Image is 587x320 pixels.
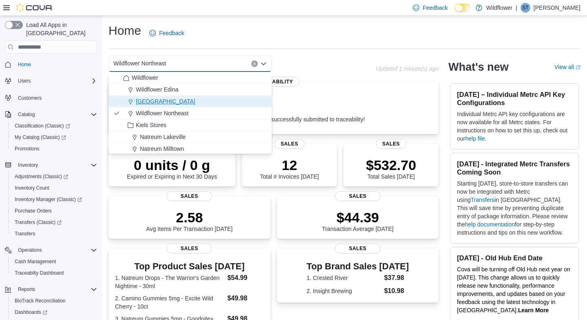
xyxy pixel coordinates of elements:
a: Adjustments (Classic) [8,171,100,182]
span: Kiels Stores [136,121,166,129]
span: Reports [15,284,97,294]
button: Operations [2,244,100,256]
a: View allExternal link [554,64,580,70]
a: Transfers (Classic) [11,217,65,227]
div: Sarah Tahir [521,3,530,13]
dd: $37.98 [384,273,409,283]
button: Catalog [2,109,100,120]
span: Dashboards [15,309,47,316]
button: Users [2,75,100,87]
p: | [516,3,517,13]
span: Feedback [159,29,184,37]
span: My Catalog (Classic) [15,134,66,141]
span: Operations [18,247,42,253]
span: Catalog [18,111,35,118]
span: Home [15,59,97,69]
a: Cash Management [11,257,59,266]
a: Classification (Classic) [11,121,73,131]
a: Transfers [11,229,38,239]
span: Customers [18,95,42,101]
dt: 2. Insight Brewing [307,287,381,295]
p: 12 [260,157,319,173]
a: Traceabilty Dashboard [11,268,67,278]
button: Catalog [15,110,38,119]
span: Traceabilty Dashboard [15,270,64,276]
span: Operations [15,245,97,255]
p: 0 units / 0 g [127,157,217,173]
span: Dashboards [11,307,97,317]
span: Promotions [11,144,97,154]
a: Learn More [518,307,549,313]
a: Promotions [11,144,43,154]
img: Cova [16,4,53,12]
span: Promotions [15,145,40,152]
span: Inventory [15,160,97,170]
a: Adjustments (Classic) [11,172,71,181]
p: 2.58 [146,209,233,226]
h3: [DATE] – Individual Metrc API Key Configurations [457,90,572,107]
dd: $54.99 [227,273,264,283]
button: Cash Management [8,256,100,267]
div: Transaction Average [DATE] [322,209,394,232]
h3: [DATE] - Integrated Metrc Transfers Coming Soon [457,160,572,176]
a: help documentation [465,221,515,228]
div: Choose from the following options [109,72,272,155]
span: Users [18,78,31,84]
p: $532.70 [366,157,416,173]
button: Home [2,58,100,70]
a: help file [465,135,485,142]
span: Inventory Count [15,185,49,191]
a: Home [15,60,34,69]
h3: Top Brand Sales [DATE] [307,262,409,271]
span: Sales [335,191,381,201]
button: Promotions [8,143,100,154]
a: Classification (Classic) [8,120,100,132]
button: Reports [2,284,100,295]
span: Sales [166,244,212,253]
button: Kiels Stores [109,119,272,131]
span: Wildflower [132,74,158,82]
h3: [DATE] - Old Hub End Date [457,254,572,262]
span: Classification (Classic) [15,123,70,129]
span: My Catalog (Classic) [11,132,97,142]
input: Dark Mode [454,4,472,12]
span: ST [522,3,528,13]
h3: Top Product Sales [DATE] [115,262,264,271]
a: Purchase Orders [11,206,55,216]
span: Transfers [15,230,35,237]
button: Purchase Orders [8,205,100,217]
button: Users [15,76,34,86]
button: Wildflower Edina [109,84,272,96]
button: Inventory [15,160,41,170]
span: Natreum Milltown [140,145,184,153]
span: Inventory [18,162,38,168]
button: Wildflower Northeast [109,107,272,119]
a: Inventory Manager (Classic) [8,194,100,205]
span: Purchase Orders [11,206,97,216]
span: Natreum Lakeville [140,133,186,141]
button: Natreum Lakeville [109,131,272,143]
span: Sales [335,244,381,253]
span: Load All Apps in [GEOGRAPHIC_DATA] [23,21,97,37]
dd: $10.98 [384,286,409,296]
span: Traceabilty Dashboard [11,268,97,278]
button: Natreum Milltown [109,143,272,155]
button: BioTrack Reconciliation [8,295,100,307]
span: Transfers (Classic) [15,219,62,226]
span: Sales [166,191,212,201]
span: Transfers [11,229,97,239]
span: Catalog [15,110,97,119]
span: Reports [18,286,35,293]
span: Inventory Manager (Classic) [15,196,82,203]
p: Individual Metrc API key configurations are now available for all Metrc states. For instructions ... [457,110,572,143]
a: Inventory Count [11,183,53,193]
span: Transfers (Classic) [11,217,97,227]
svg: External link [576,65,580,70]
button: Close list of options [260,60,267,67]
span: Cash Management [11,257,97,266]
span: Purchase Orders [15,208,52,214]
dt: 1. Natreum Drops - The Warrior's Garden Nightime - 30ml [115,274,224,290]
div: Expired or Expiring in Next 30 Days [127,157,217,180]
dd: $49.98 [227,293,264,303]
